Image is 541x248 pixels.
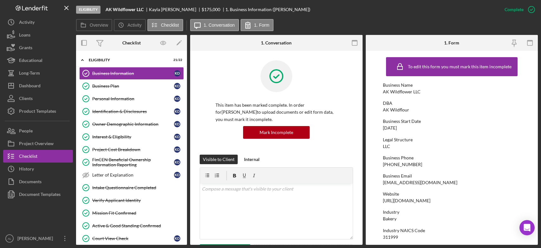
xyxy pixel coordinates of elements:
[92,157,174,167] div: FinCEN Beneficial Ownership Information Reporting
[241,155,263,164] button: Internal
[3,79,73,92] button: Dashboard
[19,16,35,30] div: Activity
[114,19,145,31] button: Activity
[19,150,37,164] div: Checklist
[90,23,108,28] label: Overview
[225,7,310,12] div: 1. Business Information ([PERSON_NAME])
[79,156,184,169] a: FinCEN Beneficial Ownership Information ReportingKD
[174,159,180,165] div: K D
[19,175,42,190] div: Documents
[383,125,397,131] div: [DATE]
[3,54,73,67] button: Educational
[127,23,141,28] label: Activity
[79,232,184,245] a: Court View CheckKD
[92,172,174,178] div: Letter of Explanation
[92,71,174,76] div: Business Information
[174,172,180,178] div: K D
[3,67,73,79] button: Long-Term
[383,89,421,94] div: AK Wildflower LLC
[216,102,337,123] p: This item has been marked complete. In order for [PERSON_NAME] to upload documents or edit form d...
[92,211,184,216] div: Mission Fit Confirmed
[79,181,184,194] a: Intake Questionnaire Completed
[383,137,521,142] div: Legal Structure
[16,232,57,246] div: [PERSON_NAME]
[89,58,166,62] div: Eligibility
[79,105,184,118] a: Identification & DisclosuresKD
[3,29,73,41] button: Loans
[174,83,180,89] div: K D
[174,121,180,127] div: K D
[200,155,238,164] button: Visible to Client
[92,147,174,152] div: Project Cost Breakdown
[122,40,141,45] div: Checklist
[19,79,41,94] div: Dashboard
[79,80,184,92] a: Business PlanKD
[3,175,73,188] button: Documents
[3,124,73,137] button: People
[3,41,73,54] button: Grants
[76,19,112,31] button: Overview
[19,54,42,68] div: Educational
[383,119,521,124] div: Business Start Date
[3,137,73,150] a: Project Overview
[383,107,409,112] div: AK Wildflour
[3,163,73,175] button: History
[79,207,184,219] a: Mission Fit Confirmed
[3,232,73,245] button: AL[PERSON_NAME]
[19,137,54,151] div: Project Overview
[174,134,180,140] div: K D
[203,155,235,164] div: Visible to Client
[244,155,260,164] div: Internal
[19,67,40,81] div: Long-Term
[19,124,33,139] div: People
[106,7,144,12] b: AK Wildflower LLC
[92,198,184,203] div: Verify Applicant Identity
[190,19,239,31] button: 1. Conversation
[383,198,430,203] div: [URL][DOMAIN_NAME]
[505,3,524,16] div: Complete
[3,16,73,29] button: Activity
[92,96,174,101] div: Personal Information
[174,96,180,102] div: K D
[76,6,100,14] div: Eligibility
[79,92,184,105] a: Personal InformationKD
[444,40,459,45] div: 1. Form
[241,19,274,31] button: 1. Form
[171,58,182,62] div: 21 / 22
[8,237,11,240] text: AL
[3,150,73,163] button: Checklist
[3,92,73,105] a: Clients
[383,180,457,185] div: [EMAIL_ADDRESS][DOMAIN_NAME]
[3,105,73,117] button: Product Templates
[383,228,521,233] div: Industry NAICS Code
[174,146,180,153] div: K D
[383,210,521,215] div: Industry
[79,118,184,131] a: Owner Demographic InformationKD
[3,188,73,201] button: Document Templates
[383,101,521,106] div: DBA
[498,3,538,16] button: Complete
[92,109,174,114] div: Identification & Disclosures
[174,235,180,242] div: K D
[19,29,30,43] div: Loans
[383,162,422,167] div: [PHONE_NUMBER]
[174,108,180,115] div: K D
[149,7,202,12] div: Kayla [PERSON_NAME]
[383,155,521,160] div: Business Phone
[519,220,535,235] div: Open Intercom Messenger
[261,40,292,45] div: 1. Conversation
[92,122,174,127] div: Owner Demographic Information
[92,134,174,139] div: Interest & Eligibility
[92,236,174,241] div: Court View Check
[147,19,183,31] button: Checklist
[243,126,310,139] button: Mark Incomplete
[92,84,174,89] div: Business Plan
[79,219,184,232] a: Active & Good Standing Confirmed
[79,131,184,143] a: Interest & EligibilityKD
